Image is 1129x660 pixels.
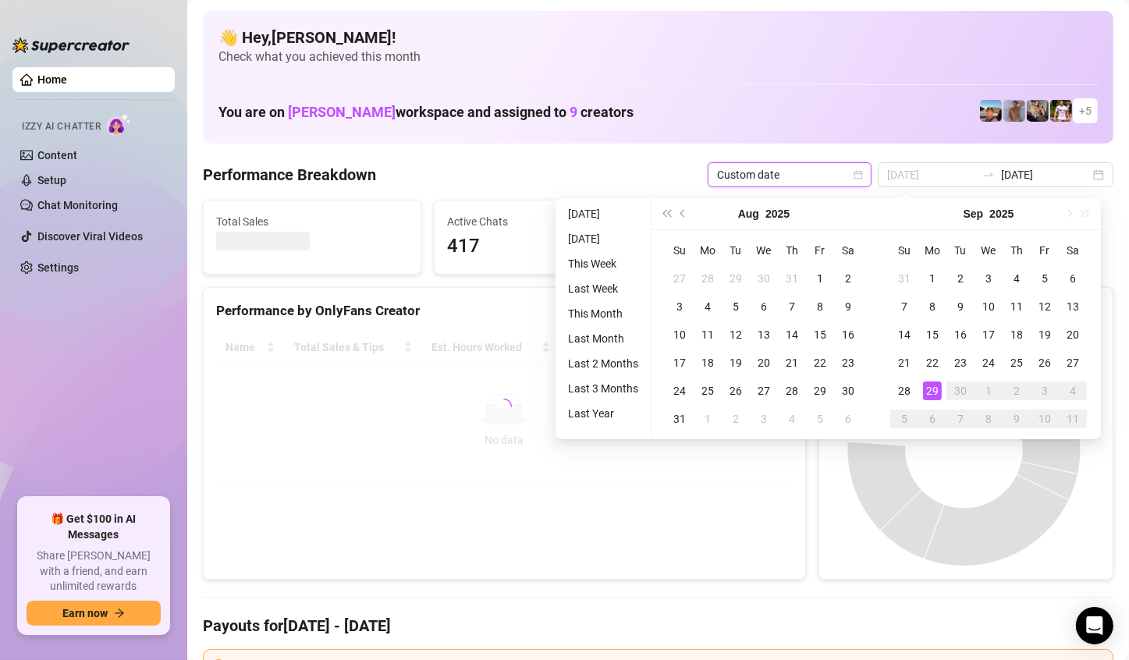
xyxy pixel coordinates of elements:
[37,174,66,186] a: Setup
[979,269,998,288] div: 3
[698,353,717,372] div: 18
[979,325,998,344] div: 17
[562,304,644,323] li: This Month
[951,381,970,400] div: 30
[750,405,778,433] td: 2025-09-03
[806,264,834,293] td: 2025-08-01
[1003,293,1031,321] td: 2025-09-11
[754,269,773,288] div: 30
[951,269,970,288] div: 2
[839,410,857,428] div: 6
[979,410,998,428] div: 8
[1007,269,1026,288] div: 4
[288,104,396,120] span: [PERSON_NAME]
[62,607,108,619] span: Earn now
[738,198,759,229] button: Choose a month
[923,297,942,316] div: 8
[1035,269,1054,288] div: 5
[754,297,773,316] div: 6
[694,236,722,264] th: Mo
[495,398,513,415] span: loading
[37,199,118,211] a: Chat Monitoring
[694,377,722,405] td: 2025-08-25
[895,381,914,400] div: 28
[750,264,778,293] td: 2025-07-30
[447,232,639,261] span: 417
[946,321,975,349] td: 2025-09-16
[1003,100,1025,122] img: Joey
[670,381,689,400] div: 24
[670,297,689,316] div: 3
[946,405,975,433] td: 2025-10-07
[218,104,634,121] h1: You are on workspace and assigned to creators
[750,236,778,264] th: We
[562,279,644,298] li: Last Week
[806,293,834,321] td: 2025-08-08
[890,321,918,349] td: 2025-09-14
[1035,381,1054,400] div: 3
[887,166,976,183] input: Start date
[666,293,694,321] td: 2025-08-03
[1063,325,1082,344] div: 20
[1007,325,1026,344] div: 18
[726,325,745,344] div: 12
[783,410,801,428] div: 4
[1035,410,1054,428] div: 10
[37,149,77,161] a: Content
[1035,353,1054,372] div: 26
[890,293,918,321] td: 2025-09-07
[203,164,376,186] h4: Performance Breakdown
[675,198,692,229] button: Previous month (PageUp)
[754,410,773,428] div: 3
[811,325,829,344] div: 15
[918,377,946,405] td: 2025-09-29
[975,349,1003,377] td: 2025-09-24
[717,163,862,186] span: Custom date
[562,354,644,373] li: Last 2 Months
[670,410,689,428] div: 31
[765,198,790,229] button: Choose a year
[923,410,942,428] div: 6
[694,349,722,377] td: 2025-08-18
[778,321,806,349] td: 2025-08-14
[1059,236,1087,264] th: Sa
[951,325,970,344] div: 16
[811,353,829,372] div: 22
[726,381,745,400] div: 26
[1063,353,1082,372] div: 27
[979,297,998,316] div: 10
[1003,405,1031,433] td: 2025-10-09
[562,379,644,398] li: Last 3 Months
[854,170,863,179] span: calendar
[722,264,750,293] td: 2025-07-29
[923,353,942,372] div: 22
[754,381,773,400] div: 27
[951,297,970,316] div: 9
[754,353,773,372] div: 20
[1031,236,1059,264] th: Fr
[107,113,131,136] img: AI Chatter
[989,198,1014,229] button: Choose a year
[562,229,644,248] li: [DATE]
[1059,321,1087,349] td: 2025-09-20
[722,377,750,405] td: 2025-08-26
[1031,321,1059,349] td: 2025-09-19
[203,615,1113,637] h4: Payouts for [DATE] - [DATE]
[946,377,975,405] td: 2025-09-30
[834,405,862,433] td: 2025-09-06
[975,321,1003,349] td: 2025-09-17
[806,321,834,349] td: 2025-08-15
[923,269,942,288] div: 1
[951,410,970,428] div: 7
[1063,381,1082,400] div: 4
[975,236,1003,264] th: We
[778,293,806,321] td: 2025-08-07
[806,236,834,264] th: Fr
[834,349,862,377] td: 2025-08-23
[1003,349,1031,377] td: 2025-09-25
[447,213,639,230] span: Active Chats
[726,297,745,316] div: 5
[1003,264,1031,293] td: 2025-09-04
[918,405,946,433] td: 2025-10-06
[895,410,914,428] div: 5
